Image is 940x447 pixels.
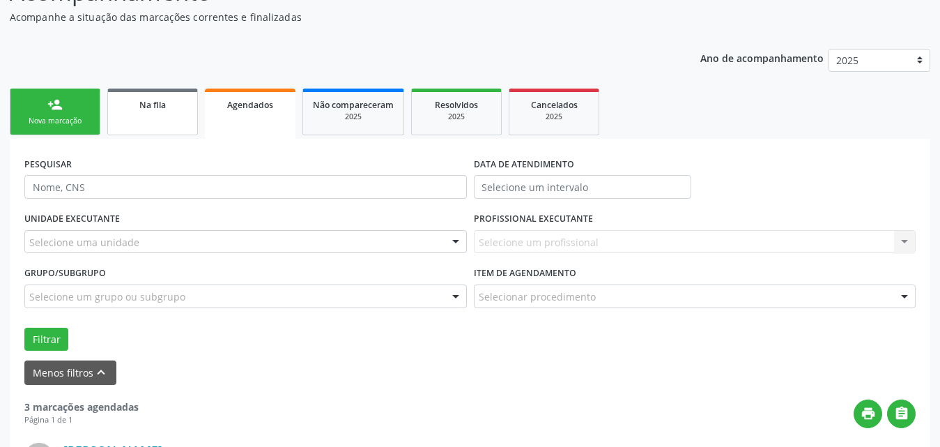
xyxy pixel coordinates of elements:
[313,99,394,111] span: Não compareceram
[700,49,824,66] p: Ano de acompanhamento
[474,153,574,175] label: DATA DE ATENDIMENTO
[29,289,185,304] span: Selecione um grupo ou subgrupo
[894,406,909,421] i: 
[20,116,90,126] div: Nova marcação
[474,263,576,285] label: Item de agendamento
[474,175,691,199] input: Selecione um intervalo
[227,99,273,111] span: Agendados
[24,153,72,175] label: PESQUISAR
[422,112,491,122] div: 2025
[29,235,139,250] span: Selecione uma unidade
[474,209,593,230] label: PROFISSIONAL EXECUTANTE
[531,99,578,111] span: Cancelados
[10,10,654,24] p: Acompanhe a situação das marcações correntes e finalizadas
[519,112,589,122] div: 2025
[24,263,106,285] label: Grupo/Subgrupo
[313,112,394,122] div: 2025
[854,400,882,428] button: print
[93,365,109,380] i: keyboard_arrow_up
[47,97,63,112] div: person_add
[479,289,596,304] span: Selecionar procedimento
[24,328,68,351] button: Filtrar
[24,209,120,230] label: UNIDADE EXECUTANTE
[435,99,478,111] span: Resolvidos
[24,400,139,414] strong: 3 marcações agendadas
[24,175,467,199] input: Nome, CNS
[24,361,116,385] button: Menos filtroskeyboard_arrow_up
[24,414,139,426] div: Página 1 de 1
[139,99,166,111] span: Na fila
[861,406,876,421] i: print
[887,400,916,428] button: 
